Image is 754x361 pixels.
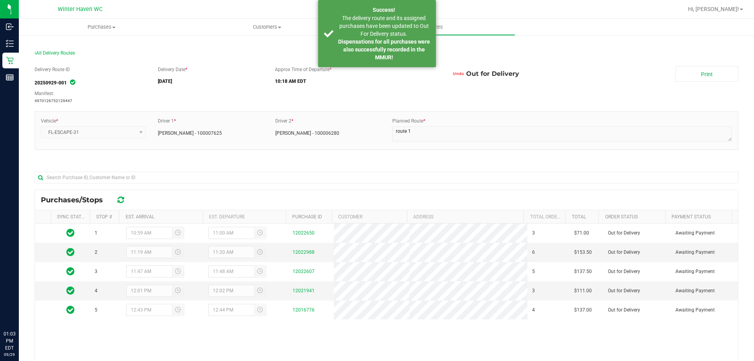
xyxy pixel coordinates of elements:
span: 2 [95,249,97,256]
span: 3 [532,229,535,237]
span: 3 [95,268,97,275]
span: Out for Delivery [608,249,640,256]
a: Customers [184,19,350,35]
th: Customer [332,210,407,224]
span: Awaiting Payment [675,306,715,314]
a: Purchases [19,19,184,35]
a: Purchase ID [292,214,322,220]
span: $137.00 [574,306,592,314]
label: Planned Route [392,117,425,125]
a: 12022650 [293,230,315,236]
inline-svg: Inventory [6,40,14,48]
span: $71.00 [574,229,589,237]
span: Awaiting Payment [675,287,715,295]
span: In Sync [66,304,75,315]
a: Payment Status [672,214,711,220]
th: Est. Departure [203,210,286,224]
label: Delivery Date [158,66,187,73]
h5: 10:18 AM EDT [275,79,439,84]
span: Out for Delivery [608,287,640,295]
span: Out for Delivery [608,229,640,237]
a: 12022988 [293,249,315,255]
iframe: Resource center [8,298,31,322]
th: Address [407,210,523,224]
span: $111.00 [574,287,592,295]
span: Hi, [PERSON_NAME]! [688,6,739,12]
span: In Sync [66,285,75,296]
span: 1 [95,229,97,237]
span: 5 [532,268,535,275]
p: 01:03 PM EDT [4,330,15,352]
iframe: Resource center unread badge [23,297,33,306]
span: Out for Delivery [608,306,640,314]
div: Manifest: [35,90,144,97]
a: Sync Status [57,214,87,220]
a: 12021941 [293,288,315,293]
a: 12022607 [293,269,315,274]
span: In Sync [66,266,75,277]
span: 4 [532,306,535,314]
span: All Delivery Routes [35,50,75,56]
span: In Sync [66,227,75,238]
div: Success! [338,6,430,14]
span: $153.50 [574,249,592,256]
span: Awaiting Payment [675,229,715,237]
span: Awaiting Payment [675,268,715,275]
span: Purchases/Stops [41,196,111,204]
button: Undo [451,66,466,82]
inline-svg: Reports [6,73,14,81]
span: Winter Haven WC [58,6,102,13]
span: Awaiting Payment [675,249,715,256]
th: Total Order Lines [523,210,565,224]
a: Est. Arrival [126,214,154,220]
input: Search Purchase ID, Customer Name or ID [35,172,738,183]
a: 12016776 [293,307,315,313]
span: In Sync [70,79,75,86]
span: In Sync [66,247,75,258]
label: Vehicle [41,117,58,125]
span: 6 [532,249,535,256]
label: Driver 2 [275,117,293,125]
h5: [DATE] [158,79,264,84]
span: [PERSON_NAME] - 100006280 [275,130,339,137]
strong: 20250929-001 [35,80,67,86]
inline-svg: Retail [6,57,14,64]
a: Stop # [96,214,112,220]
label: Approx Time of Departure [275,66,331,73]
a: Order Status [605,214,638,220]
a: Print Manifest [675,66,738,82]
span: Purchases [19,24,184,31]
span: 5 [95,306,97,314]
span: 3 [532,287,535,295]
span: $137.50 [574,268,592,275]
span: 4970126752129447 [35,90,146,103]
span: 4 [95,287,97,295]
span: The delivery route and its assigned purchases have been updated to Out For Delivery status. [339,15,429,37]
label: Delivery Route ID [35,66,70,73]
span: Customers [185,24,349,31]
p: 09/29 [4,352,15,357]
span: Out for Delivery [451,66,519,82]
span: Out for Delivery [608,268,640,275]
label: Driver 1 [158,117,176,125]
strong: Dispensations for all purchases were also successfully recorded in the MMUR! [338,38,430,60]
inline-svg: Inbound [6,23,14,31]
a: Total [572,214,586,220]
span: [PERSON_NAME] - 100007625 [158,130,222,137]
